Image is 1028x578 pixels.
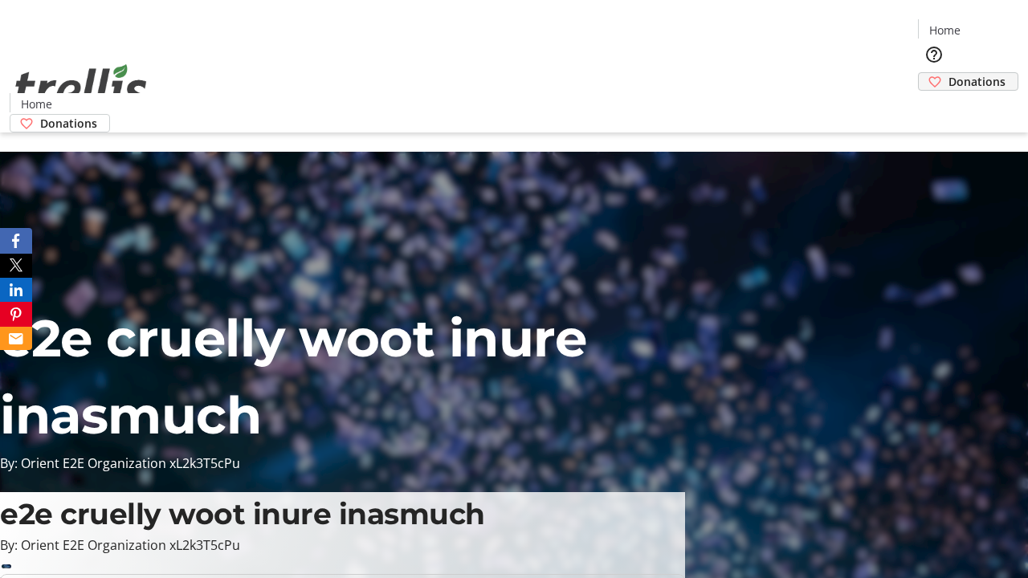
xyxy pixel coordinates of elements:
span: Home [929,22,961,39]
a: Home [10,96,62,112]
a: Donations [10,114,110,132]
a: Home [919,22,970,39]
button: Cart [918,91,950,123]
span: Donations [948,73,1006,90]
button: Help [918,39,950,71]
span: Donations [40,115,97,132]
a: Donations [918,72,1018,91]
img: Orient E2E Organization xL2k3T5cPu's Logo [10,47,153,127]
span: Home [21,96,52,112]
